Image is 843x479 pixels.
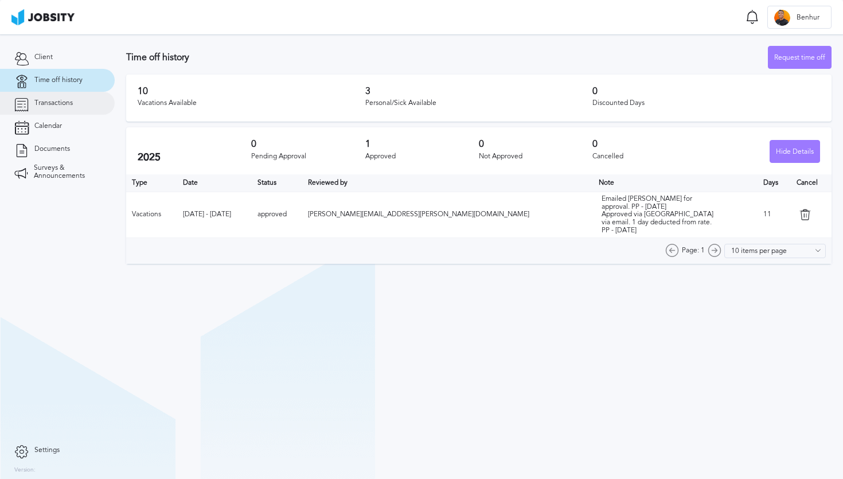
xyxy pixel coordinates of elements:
[34,164,100,180] span: Surveys & Announcements
[365,86,593,96] h3: 3
[126,52,768,63] h3: Time off history
[138,99,365,107] div: Vacations Available
[251,139,365,149] h3: 0
[767,6,832,29] button: BBenhur
[365,139,479,149] h3: 1
[479,153,592,161] div: Not Approved
[308,210,529,218] span: [PERSON_NAME][EMAIL_ADDRESS][PERSON_NAME][DOMAIN_NAME]
[682,247,705,255] span: Page: 1
[34,145,70,153] span: Documents
[34,122,62,130] span: Calendar
[138,86,365,96] h3: 10
[251,153,365,161] div: Pending Approval
[302,174,593,192] th: Toggle SortBy
[774,9,791,26] div: B
[34,99,73,107] span: Transactions
[365,153,479,161] div: Approved
[138,151,251,163] h2: 2025
[592,153,706,161] div: Cancelled
[592,86,820,96] h3: 0
[770,140,820,163] button: Hide Details
[11,9,75,25] img: ab4bad089aa723f57921c736e9817d99.png
[768,46,832,69] button: Request time off
[126,192,177,237] td: Vacations
[177,174,252,192] th: Toggle SortBy
[479,139,592,149] h3: 0
[34,76,83,84] span: Time off history
[252,174,303,192] th: Toggle SortBy
[34,446,60,454] span: Settings
[252,192,303,237] td: approved
[758,174,790,192] th: Days
[126,174,177,192] th: Type
[365,99,593,107] div: Personal/Sick Available
[791,174,832,192] th: Cancel
[791,14,825,22] span: Benhur
[177,192,252,237] td: [DATE] - [DATE]
[602,195,716,235] div: Emailed [PERSON_NAME] for approval. PP - [DATE] Approved via [GEOGRAPHIC_DATA] via email. 1 day d...
[758,192,790,237] td: 11
[34,53,53,61] span: Client
[593,174,758,192] th: Toggle SortBy
[592,99,820,107] div: Discounted Days
[770,141,819,163] div: Hide Details
[592,139,706,149] h3: 0
[14,467,36,474] label: Version:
